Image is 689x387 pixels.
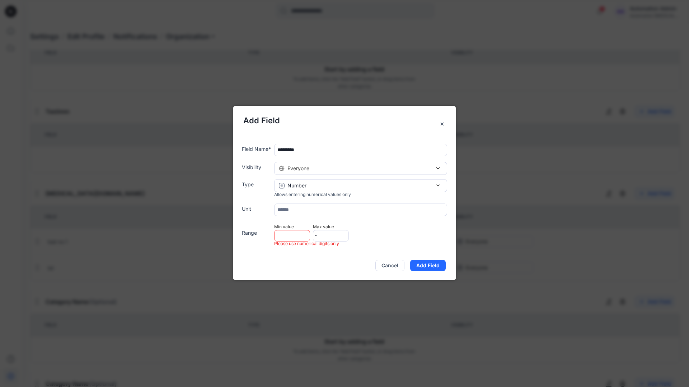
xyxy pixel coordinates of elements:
h5: Add Field [243,115,446,126]
label: Max value [313,224,334,230]
label: Range [242,223,271,242]
span: - [313,230,349,242]
button: Cancel [375,260,404,271]
span: Please use numerical digits only [274,240,339,247]
div: Allows entering numerical values only [274,191,447,198]
span: Everyone [287,164,309,172]
label: Type [242,181,271,188]
label: Unit [242,205,271,212]
button: Close [436,118,449,130]
button: Everyone [274,162,447,175]
p: Number [287,182,306,189]
label: Field Name [242,145,271,153]
label: Visibility [242,163,271,171]
label: Min value [274,224,294,230]
button: Number [274,179,447,192]
button: Add Field [410,260,446,271]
